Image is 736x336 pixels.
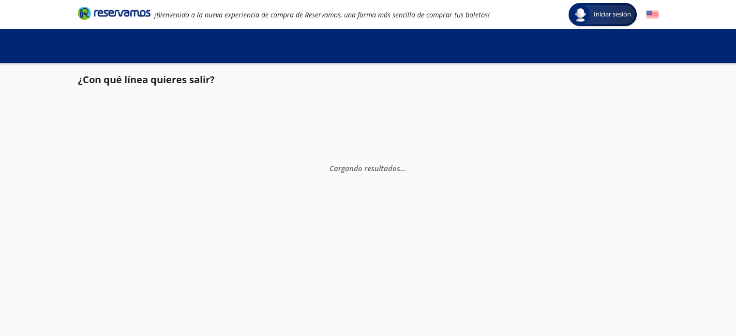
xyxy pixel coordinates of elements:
[78,73,215,87] p: ¿Con qué línea quieres salir?
[154,10,490,19] em: ¡Bienvenido a la nueva experiencia de compra de Reservamos, una forma más sencilla de comprar tus...
[404,163,406,173] span: .
[590,10,635,19] span: Iniciar sesión
[402,163,404,173] span: .
[78,6,150,20] i: Brand Logo
[330,163,406,173] em: Cargando resultados
[646,9,659,21] button: English
[78,6,150,23] a: Brand Logo
[400,163,402,173] span: .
